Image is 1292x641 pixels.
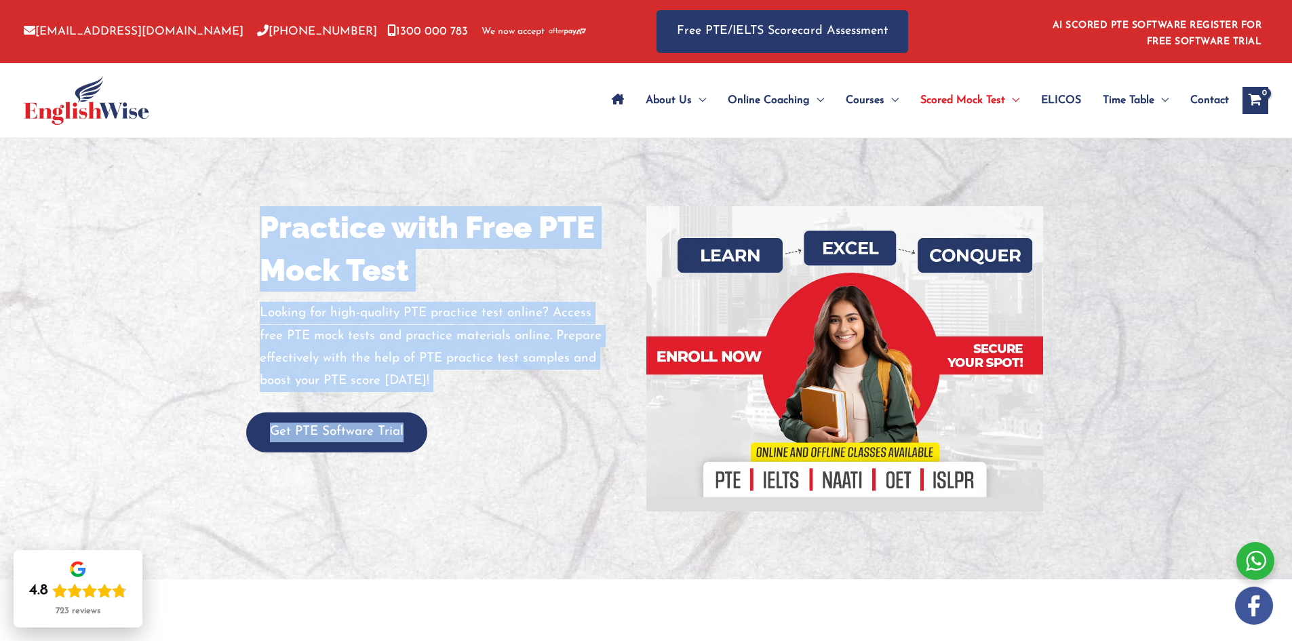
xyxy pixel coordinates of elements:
[246,412,427,452] button: Get PTE Software Trial
[387,26,468,37] a: 1300 000 783
[24,76,149,125] img: cropped-ew-logo
[1235,587,1273,625] img: white-facebook.png
[846,77,884,124] span: Courses
[1103,77,1154,124] span: Time Table
[884,77,899,124] span: Menu Toggle
[482,25,545,39] span: We now accept
[692,77,706,124] span: Menu Toggle
[1053,20,1262,47] a: AI SCORED PTE SOFTWARE REGISTER FOR FREE SOFTWARE TRIAL
[549,28,586,35] img: Afterpay-Logo
[260,302,636,392] p: Looking for high-quality PTE practice test online? Access free PTE mock tests and practice materi...
[1030,77,1092,124] a: ELICOS
[1092,77,1179,124] a: Time TableMenu Toggle
[1154,77,1169,124] span: Menu Toggle
[29,581,127,600] div: Rating: 4.8 out of 5
[1179,77,1229,124] a: Contact
[635,77,717,124] a: About UsMenu Toggle
[1044,9,1268,54] aside: Header Widget 1
[646,77,692,124] span: About Us
[24,26,243,37] a: [EMAIL_ADDRESS][DOMAIN_NAME]
[1242,87,1268,114] a: View Shopping Cart, empty
[909,77,1030,124] a: Scored Mock TestMenu Toggle
[717,77,835,124] a: Online CoachingMenu Toggle
[810,77,824,124] span: Menu Toggle
[657,10,908,53] a: Free PTE/IELTS Scorecard Assessment
[246,425,427,438] a: Get PTE Software Trial
[1005,77,1019,124] span: Menu Toggle
[260,206,636,292] h1: Practice with Free PTE Mock Test
[56,606,100,617] div: 723 reviews
[1190,77,1229,124] span: Contact
[920,77,1005,124] span: Scored Mock Test
[728,77,810,124] span: Online Coaching
[29,581,48,600] div: 4.8
[601,77,1229,124] nav: Site Navigation: Main Menu
[1041,77,1081,124] span: ELICOS
[835,77,909,124] a: CoursesMenu Toggle
[257,26,377,37] a: [PHONE_NUMBER]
